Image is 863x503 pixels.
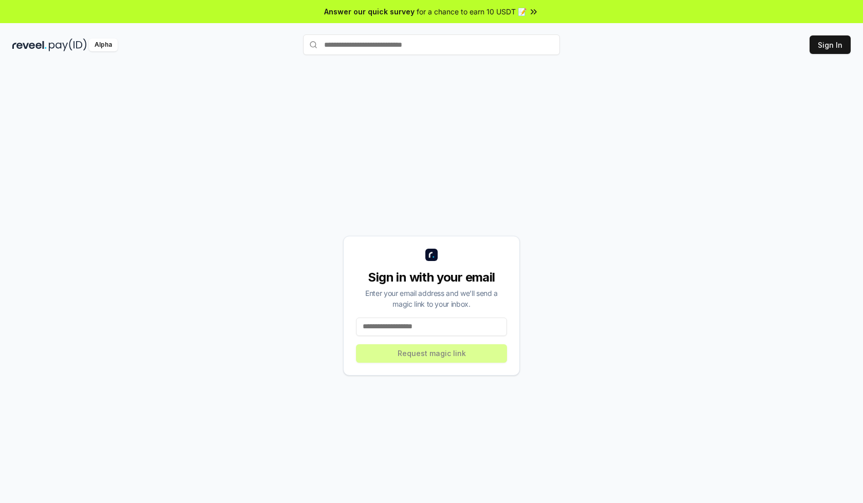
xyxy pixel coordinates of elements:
[324,6,415,17] span: Answer our quick survey
[89,39,118,51] div: Alpha
[810,35,851,54] button: Sign In
[417,6,527,17] span: for a chance to earn 10 USDT 📝
[425,249,438,261] img: logo_small
[12,39,47,51] img: reveel_dark
[356,269,507,286] div: Sign in with your email
[49,39,87,51] img: pay_id
[356,288,507,309] div: Enter your email address and we’ll send a magic link to your inbox.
